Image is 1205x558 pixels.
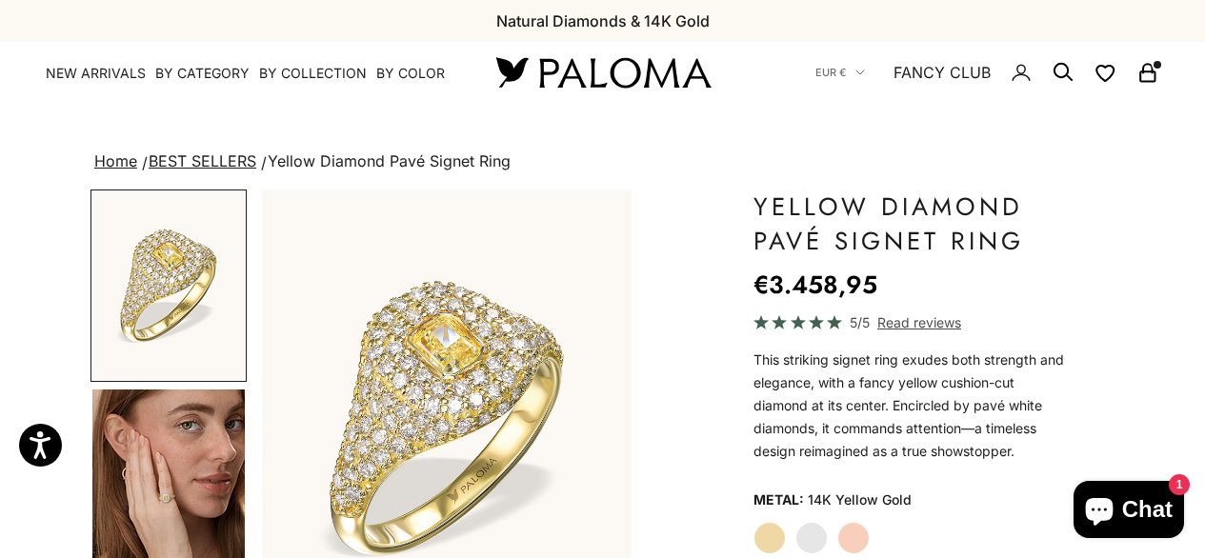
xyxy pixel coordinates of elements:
nav: breadcrumbs [90,149,1115,175]
p: This striking signet ring exudes both strength and elegance, with a fancy yellow cushion-cut diam... [753,349,1067,463]
sale-price: €3.458,95 [753,266,877,304]
variant-option-value: 14K Yellow Gold [808,486,912,514]
button: Go to item 1 [90,189,247,382]
span: Read reviews [877,311,961,333]
summary: By Category [155,64,250,83]
inbox-online-store-chat: Shopify online store chat [1068,481,1190,543]
h1: Yellow Diamond Pavé Signet Ring [753,189,1067,258]
a: FANCY CLUB [894,60,991,85]
p: Natural Diamonds & 14K Gold [496,9,710,33]
nav: Secondary navigation [815,42,1159,103]
nav: Primary navigation [46,64,451,83]
span: EUR € [815,64,846,81]
summary: By Color [376,64,445,83]
img: #YellowGold [92,191,245,380]
a: NEW ARRIVALS [46,64,146,83]
legend: Metal: [753,486,804,514]
span: 5/5 [850,311,870,333]
summary: By Collection [259,64,367,83]
a: 5/5 Read reviews [753,311,1067,333]
a: Home [94,151,137,170]
a: BEST SELLERS [149,151,256,170]
button: EUR € [815,64,865,81]
span: Yellow Diamond Pavé Signet Ring [268,151,511,170]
